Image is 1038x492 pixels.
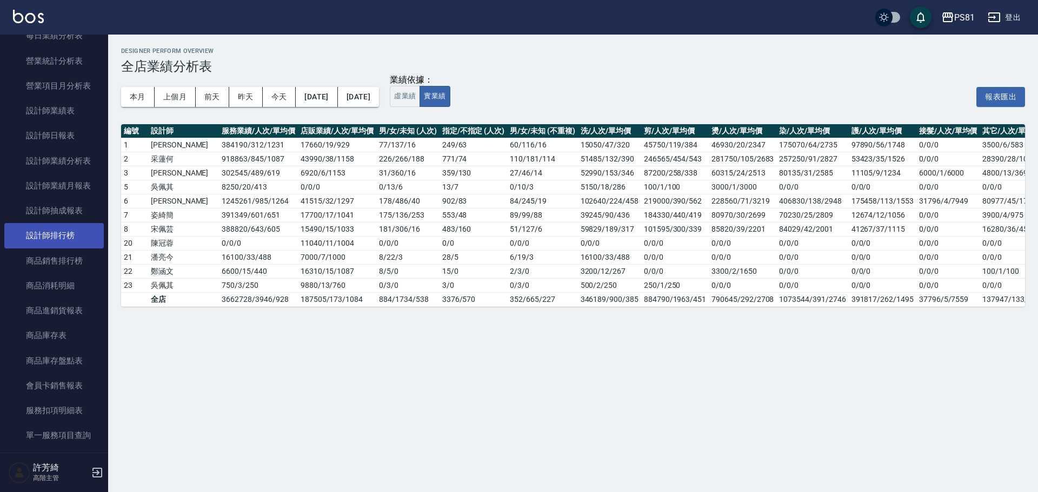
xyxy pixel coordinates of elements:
td: 0 / 0 / 0 [298,180,376,194]
a: 每日業績分析表 [4,23,104,48]
td: 85820/39/2201 [709,222,776,236]
td: 27 / 46 / 14 [507,166,577,180]
td: 陳冠蓉 [148,236,219,250]
td: 102640/224/458 [578,194,641,208]
th: 染/人次/單均價 [776,124,848,138]
td: 3 [121,166,148,180]
td: 3 / 0 [440,278,507,292]
td: 0/0/0 [641,264,709,278]
td: 51 / 127 / 6 [507,222,577,236]
td: 8 [121,222,148,236]
th: 剪/人次/單均價 [641,124,709,138]
button: 登出 [983,8,1025,28]
td: 80135/31/2585 [776,166,848,180]
td: 0/0/0 [916,222,980,236]
a: 設計師日報表 [4,123,104,148]
a: 營業項目月分析表 [4,73,104,98]
td: 11105/9/1234 [849,166,916,180]
td: 姿綺簡 [148,208,219,222]
th: 設計師 [148,124,219,138]
td: 31 / 360 / 16 [376,166,439,180]
td: 1073544/391/2746 [776,292,848,306]
td: 0 / 0 / 0 [507,236,577,250]
td: 0/0/0 [916,180,980,194]
td: 918863 / 845 / 1087 [219,152,297,166]
a: 商品消耗明細 [4,273,104,298]
td: 483 / 160 [440,222,507,236]
td: 500/2/250 [578,278,641,292]
td: 0/0/0 [916,208,980,222]
td: 0/0/0 [849,278,916,292]
td: 80970/30/2699 [709,208,776,222]
a: 店販抽成明細 [4,448,104,473]
td: 7 [121,208,148,222]
td: 6920 / 6 / 1153 [298,166,376,180]
a: 商品庫存表 [4,323,104,348]
td: 384190 / 312 / 1231 [219,138,297,152]
td: 771 / 74 [440,152,507,166]
td: 250/1/250 [641,278,709,292]
td: [PERSON_NAME] [148,138,219,152]
td: 359 / 130 [440,166,507,180]
td: 16100 / 33 / 488 [219,250,297,264]
td: 0 / 3 / 0 [376,278,439,292]
td: 39245/90/436 [578,208,641,222]
td: [PERSON_NAME] [148,194,219,208]
td: 302545 / 489 / 619 [219,166,297,180]
td: 0 / 0 [440,236,507,250]
td: 23 [121,278,148,292]
td: 6600 / 15 / 440 [219,264,297,278]
h5: 許芳綺 [33,462,88,473]
a: 商品銷售排行榜 [4,248,104,273]
td: 吳佩其 [148,180,219,194]
td: 0 / 10 / 3 [507,180,577,194]
td: 8 / 22 / 3 [376,250,439,264]
td: 60 / 116 / 16 [507,138,577,152]
td: 89 / 99 / 88 [507,208,577,222]
th: 店販業績/人次/單均價 [298,124,376,138]
td: 228560/71/3219 [709,194,776,208]
td: 87200/258/338 [641,166,709,180]
td: 采蓮何 [148,152,219,166]
td: 0/0/0 [776,250,848,264]
td: 184330/440/419 [641,208,709,222]
th: 接髮/人次/單均價 [916,124,980,138]
td: 5 [121,180,148,194]
button: 虛業績 [390,86,420,107]
td: 1 [121,138,148,152]
td: 3300/2/1650 [709,264,776,278]
td: 3200/12/267 [578,264,641,278]
td: 15050/47/320 [578,138,641,152]
td: 226 / 266 / 188 [376,152,439,166]
td: 0/0/0 [776,278,848,292]
td: 6 [121,194,148,208]
div: PS81 [954,11,975,24]
th: 男/女/未知 (人次) [376,124,439,138]
td: 8250 / 20 / 413 [219,180,297,194]
a: 商品進銷貨報表 [4,298,104,323]
a: 會員卡銷售報表 [4,373,104,398]
td: [PERSON_NAME] [148,166,219,180]
td: 790645/292/2708 [709,292,776,306]
td: 3662728 / 3946 / 928 [219,292,297,306]
td: 750 / 3 / 250 [219,278,297,292]
td: 2 / 3 / 0 [507,264,577,278]
td: 388820 / 643 / 605 [219,222,297,236]
th: 燙/人次/單均價 [709,124,776,138]
button: 實業績 [420,86,450,107]
td: 17700 / 17 / 1041 [298,208,376,222]
td: 0/0/0 [776,264,848,278]
td: 346189/900/385 [578,292,641,306]
td: 53423/35/1526 [849,152,916,166]
td: 884790/1963/451 [641,292,709,306]
td: 175070/64/2735 [776,138,848,152]
td: 187505 / 173 / 1084 [298,292,376,306]
td: 52990/153/346 [578,166,641,180]
td: 0/0/0 [709,236,776,250]
td: 13 / 7 [440,180,507,194]
td: 249 / 63 [440,138,507,152]
td: 16100/33/488 [578,250,641,264]
td: 17660 / 19 / 929 [298,138,376,152]
td: 43990 / 38 / 1158 [298,152,376,166]
td: 406830/138/2948 [776,194,848,208]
